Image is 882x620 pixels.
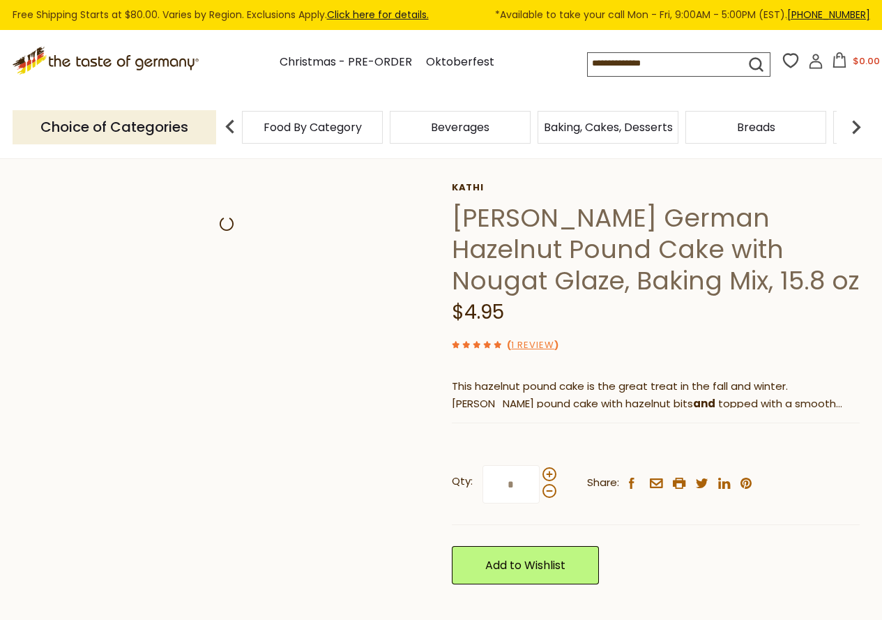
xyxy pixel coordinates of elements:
p: Choice of Categories [13,110,216,144]
span: $0.00 [853,54,880,68]
span: ( ) [507,338,558,351]
h1: [PERSON_NAME] German Hazelnut Pound Cake with Nougat Glaze, Baking Mix, 15.8 oz [452,202,860,296]
a: Oktoberfest [426,53,494,72]
a: Click here for details. [327,8,429,22]
span: $4.95 [452,298,504,326]
a: Kathi [452,182,860,193]
a: 1 Review [511,338,554,353]
a: [PHONE_NUMBER] [787,8,870,22]
strong: Qty: [452,473,473,490]
a: Add to Wishlist [452,546,599,584]
img: previous arrow [216,113,244,141]
span: *Available to take your call Mon - Fri, 9:00AM - 5:00PM (EST). [495,7,870,23]
p: This hazelnut pound cake is the great treat in the fall and winter. [PERSON_NAME] pound cake with... [452,378,860,413]
a: Food By Category [264,122,362,133]
a: Breads [737,122,775,133]
div: Free Shipping Starts at $80.00. Varies by Region. Exclusions Apply. [13,7,870,23]
input: Qty: [482,465,540,504]
strong: and [693,396,715,411]
span: Share: [587,474,619,492]
a: Baking, Cakes, Desserts [544,122,673,133]
img: next arrow [842,113,870,141]
a: Christmas - PRE-ORDER [280,53,412,72]
a: Beverages [431,122,489,133]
